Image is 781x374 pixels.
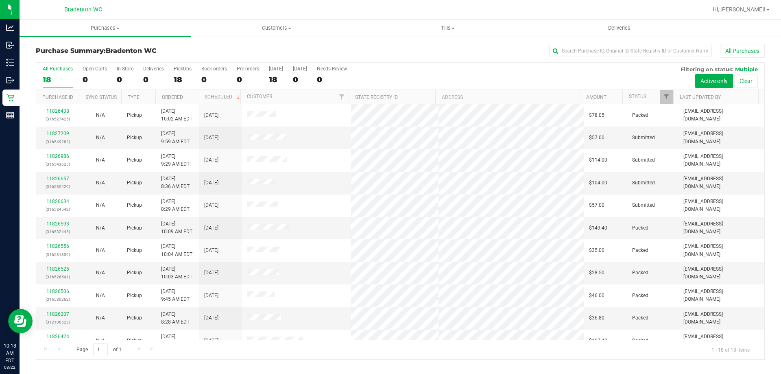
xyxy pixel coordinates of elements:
div: Back-orders [201,66,227,72]
p: 08/22 [4,364,16,370]
span: Pickup [127,134,142,142]
button: N/A [96,134,105,142]
span: Bradenton WC [106,47,157,55]
inline-svg: Reports [6,111,14,119]
span: Filtering on status: [681,66,733,72]
div: PickUps [174,66,192,72]
a: Deliveries [534,20,705,37]
button: Active only [695,74,733,88]
span: $78.05 [589,112,604,119]
span: Bradenton WC [64,6,102,13]
span: [EMAIL_ADDRESS][DOMAIN_NAME] [683,243,759,258]
p: (316534542) [41,206,74,213]
th: Address [435,90,580,104]
h3: Purchase Summary: [36,47,279,55]
a: Filter [660,90,673,104]
span: [DATE] [204,292,218,300]
div: 0 [317,75,347,84]
span: [DATE] [204,247,218,254]
span: [DATE] 8:28 AM EDT [161,311,190,326]
p: (316549282) [41,138,74,146]
a: 11826593 [46,221,69,227]
div: 0 [83,75,107,84]
a: 11826424 [46,334,69,339]
span: $104.00 [589,179,607,187]
inline-svg: Analytics [6,24,14,32]
span: Not Applicable [96,112,105,118]
span: Pickup [127,201,142,209]
p: (316527425) [41,115,74,123]
span: [DATE] [204,134,218,142]
span: [EMAIL_ADDRESS][DOMAIN_NAME] [683,265,759,281]
button: N/A [96,156,105,164]
a: 11826986 [46,153,69,159]
div: 0 [237,75,259,84]
span: Pickup [127,292,142,300]
span: [DATE] 8:36 AM EDT [161,175,190,190]
a: 11826207 [46,311,69,317]
div: 0 [143,75,164,84]
span: Submitted [632,179,655,187]
span: [EMAIL_ADDRESS][DOMAIN_NAME] [683,198,759,213]
span: Not Applicable [96,180,105,186]
span: Packed [632,292,648,300]
button: Clear [734,74,758,88]
span: Customers [191,24,362,32]
a: Status [629,94,646,99]
span: $35.00 [589,247,604,254]
span: Tills [362,24,533,32]
span: [DATE] 10:03 AM EDT [161,265,192,281]
button: N/A [96,224,105,232]
button: N/A [96,314,105,322]
div: 18 [43,75,73,84]
span: Submitted [632,134,655,142]
a: Type [128,94,140,100]
span: Not Applicable [96,338,105,343]
p: (312106523) [41,318,74,326]
iframe: Resource center [8,309,33,333]
span: [DATE] 10:09 AM EDT [161,220,192,236]
span: Pickup [127,269,142,277]
span: $57.00 [589,134,604,142]
span: Not Applicable [96,247,105,253]
span: [DATE] 10:00 AM EDT [161,333,192,348]
span: [EMAIL_ADDRESS][DOMAIN_NAME] [683,333,759,348]
button: N/A [96,179,105,187]
span: [DATE] [204,224,218,232]
span: [EMAIL_ADDRESS][DOMAIN_NAME] [683,107,759,123]
input: Search Purchase ID, Original ID, State Registry ID or Customer Name... [549,45,712,57]
span: $46.00 [589,292,604,300]
span: Pickup [127,179,142,187]
span: [DATE] 9:59 AM EDT [161,130,190,145]
div: All Purchases [43,66,73,72]
span: [DATE] 10:04 AM EDT [161,243,192,258]
button: All Purchases [720,44,765,58]
span: Purchases [20,24,191,32]
span: $114.00 [589,156,607,164]
span: Packed [632,314,648,322]
div: [DATE] [293,66,307,72]
p: (316535429) [41,183,74,190]
button: N/A [96,269,105,277]
a: Ordered [162,94,183,100]
div: [DATE] [269,66,283,72]
span: Pickup [127,112,142,119]
span: [EMAIL_ADDRESS][DOMAIN_NAME] [683,130,759,145]
p: (316532445) [41,228,74,236]
a: 11827209 [46,131,69,136]
div: 0 [117,75,133,84]
span: $107.40 [589,337,607,345]
div: 0 [201,75,227,84]
span: [DATE] 9:29 AM EDT [161,153,190,168]
a: 11826438 [46,108,69,114]
p: (316530262) [41,295,74,303]
div: Pre-orders [237,66,259,72]
span: Not Applicable [96,270,105,276]
p: (316543625) [41,160,74,168]
button: N/A [96,247,105,254]
div: 0 [293,75,307,84]
span: Packed [632,112,648,119]
inline-svg: Inventory [6,59,14,67]
span: Multiple [735,66,758,72]
input: 1 [93,343,108,356]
